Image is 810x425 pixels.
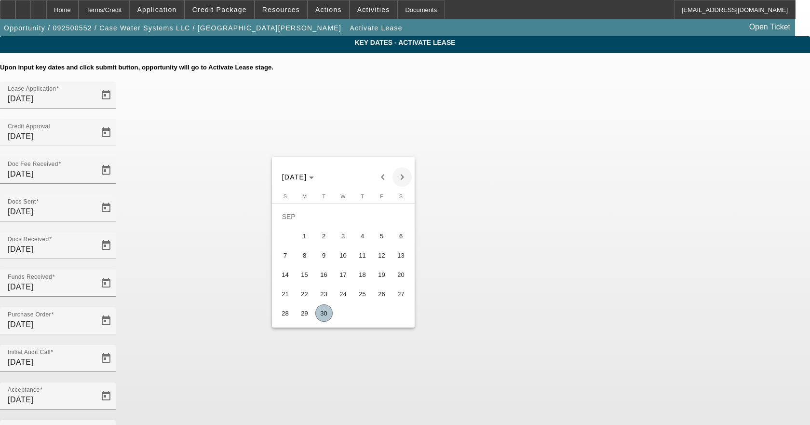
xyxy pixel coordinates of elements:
button: September 29, 2025 [295,303,314,323]
button: September 8, 2025 [295,246,314,265]
button: September 26, 2025 [372,284,391,303]
span: T [322,193,325,199]
span: 20 [392,266,410,283]
span: 30 [315,304,333,322]
span: 24 [335,285,352,302]
span: 11 [354,247,371,264]
button: September 17, 2025 [334,265,353,284]
span: 8 [296,247,313,264]
span: S [399,193,403,199]
button: September 27, 2025 [391,284,411,303]
span: T [361,193,364,199]
button: September 14, 2025 [276,265,295,284]
span: S [283,193,287,199]
span: 28 [277,304,294,322]
span: 2 [315,227,333,245]
span: 22 [296,285,313,302]
span: 12 [373,247,391,264]
button: September 21, 2025 [276,284,295,303]
span: 29 [296,304,313,322]
button: September 1, 2025 [295,226,314,246]
button: September 6, 2025 [391,226,411,246]
button: September 16, 2025 [314,265,334,284]
button: September 24, 2025 [334,284,353,303]
span: [DATE] [282,173,307,181]
span: 5 [373,227,391,245]
span: 13 [392,247,410,264]
span: 7 [277,247,294,264]
span: W [340,193,345,199]
button: September 9, 2025 [314,246,334,265]
button: September 4, 2025 [353,226,372,246]
button: September 12, 2025 [372,246,391,265]
button: September 2, 2025 [314,226,334,246]
button: September 5, 2025 [372,226,391,246]
span: 17 [335,266,352,283]
button: September 30, 2025 [314,303,334,323]
span: 1 [296,227,313,245]
span: 6 [392,227,410,245]
span: M [302,193,307,199]
span: 15 [296,266,313,283]
button: September 15, 2025 [295,265,314,284]
button: September 23, 2025 [314,284,334,303]
button: Choose month and year [278,168,318,186]
span: 27 [392,285,410,302]
button: September 22, 2025 [295,284,314,303]
span: 14 [277,266,294,283]
span: 3 [335,227,352,245]
button: September 25, 2025 [353,284,372,303]
button: Previous month [373,167,392,187]
span: 10 [335,247,352,264]
span: 18 [354,266,371,283]
span: 19 [373,266,391,283]
button: September 11, 2025 [353,246,372,265]
span: 23 [315,285,333,302]
button: September 10, 2025 [334,246,353,265]
span: 21 [277,285,294,302]
button: Next month [392,167,412,187]
button: September 3, 2025 [334,226,353,246]
span: F [380,193,383,199]
span: 26 [373,285,391,302]
button: September 28, 2025 [276,303,295,323]
button: September 19, 2025 [372,265,391,284]
span: 16 [315,266,333,283]
button: September 18, 2025 [353,265,372,284]
span: 25 [354,285,371,302]
span: 9 [315,247,333,264]
button: September 7, 2025 [276,246,295,265]
td: SEP [276,207,411,226]
button: September 13, 2025 [391,246,411,265]
span: 4 [354,227,371,245]
button: September 20, 2025 [391,265,411,284]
